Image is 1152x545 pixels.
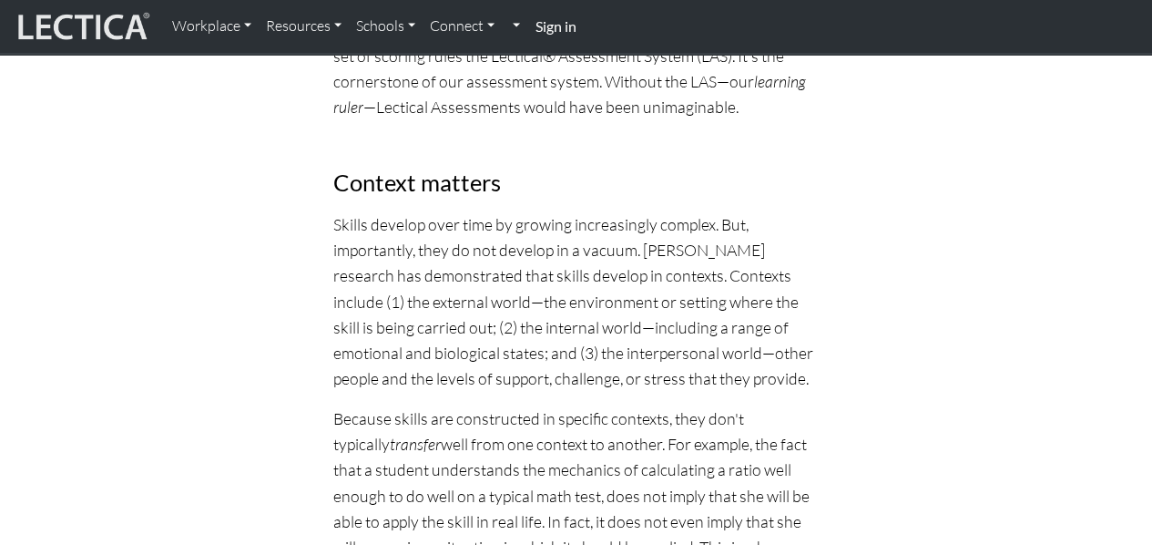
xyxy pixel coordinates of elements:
a: Connect [423,7,502,46]
p: Skills develop over time by growing increasingly complex. But, importantly, they do not develop i... [333,211,820,391]
a: Sign in [527,7,583,46]
img: lecticalive [14,10,150,45]
i: transfer [390,434,441,454]
a: Schools [349,7,423,46]
a: Workplace [165,7,259,46]
h3: Context matters [333,169,820,197]
strong: Sign in [535,17,576,35]
i: learning ruler [333,71,806,117]
a: Resources [259,7,349,46]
